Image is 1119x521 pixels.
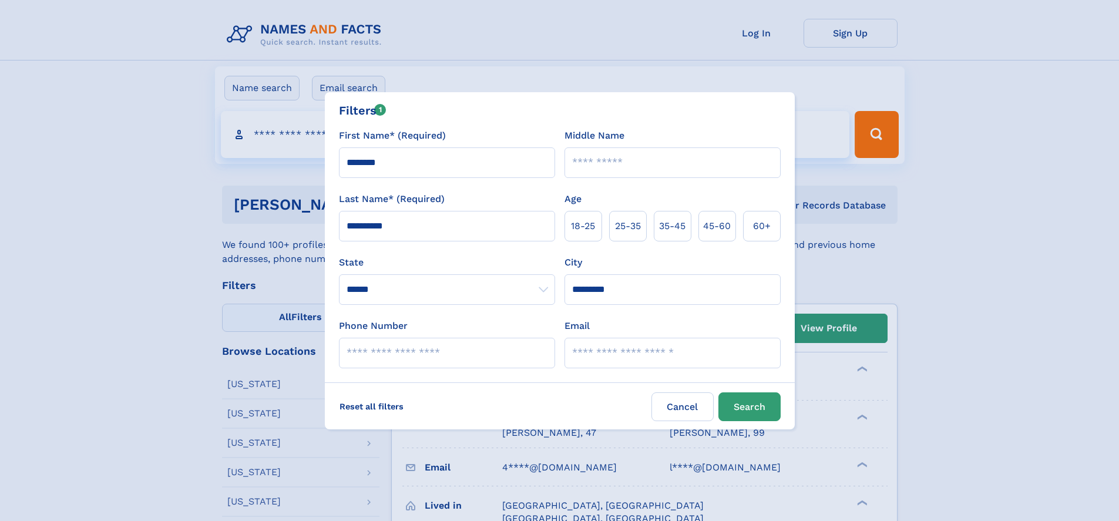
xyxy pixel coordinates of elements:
[564,256,582,270] label: City
[339,319,408,333] label: Phone Number
[651,392,714,421] label: Cancel
[339,192,445,206] label: Last Name* (Required)
[339,102,387,119] div: Filters
[564,192,582,206] label: Age
[339,256,555,270] label: State
[718,392,781,421] button: Search
[571,219,595,233] span: 18‑25
[703,219,731,233] span: 45‑60
[564,319,590,333] label: Email
[659,219,685,233] span: 35‑45
[339,129,446,143] label: First Name* (Required)
[615,219,641,233] span: 25‑35
[564,129,624,143] label: Middle Name
[753,219,771,233] span: 60+
[332,392,411,421] label: Reset all filters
